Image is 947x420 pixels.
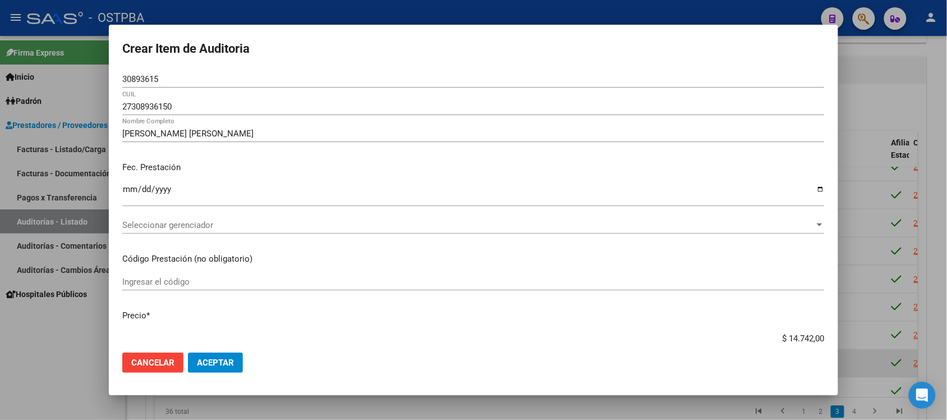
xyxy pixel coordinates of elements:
[188,353,243,373] button: Aceptar
[122,161,825,174] p: Fec. Prestación
[122,309,825,322] p: Precio
[197,358,234,368] span: Aceptar
[122,353,183,373] button: Cancelar
[122,38,825,60] h2: Crear Item de Auditoria
[909,382,936,409] div: Open Intercom Messenger
[122,220,815,230] span: Seleccionar gerenciador
[131,358,174,368] span: Cancelar
[122,253,825,266] p: Código Prestación (no obligatorio)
